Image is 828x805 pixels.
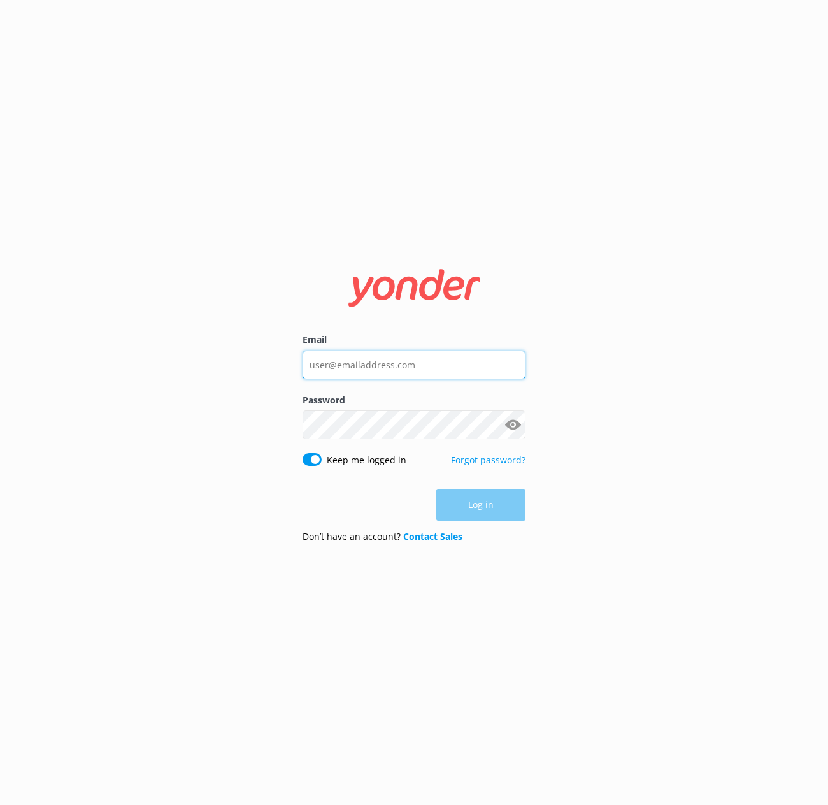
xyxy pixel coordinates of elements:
input: user@emailaddress.com [303,351,525,379]
label: Password [303,393,525,407]
a: Contact Sales [403,530,462,542]
a: Forgot password? [451,454,525,466]
label: Keep me logged in [327,453,406,467]
label: Email [303,333,525,347]
p: Don’t have an account? [303,530,462,544]
button: Show password [500,412,525,438]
